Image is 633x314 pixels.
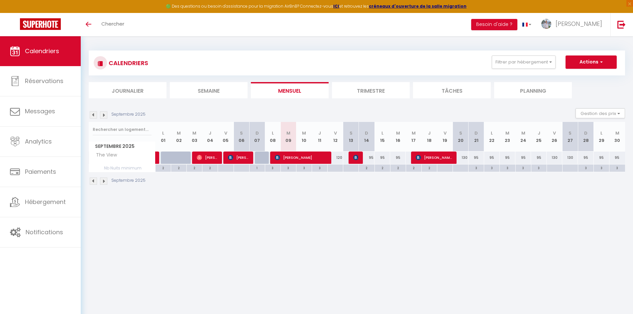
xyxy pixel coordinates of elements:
[422,164,437,171] div: 2
[256,130,259,136] abbr: D
[286,130,290,136] abbr: M
[228,151,249,164] span: [PERSON_NAME]
[318,130,321,136] abbr: J
[578,152,593,164] div: 95
[101,20,124,27] span: Chercher
[421,122,437,152] th: 18
[578,122,593,152] th: 28
[369,3,467,9] a: créneaux d'ouverture de la salle migration
[390,164,406,171] div: 2
[25,77,63,85] span: Réservations
[416,151,452,164] span: [PERSON_NAME]
[566,55,617,69] button: Actions
[96,13,129,36] a: Chercher
[584,130,587,136] abbr: D
[280,122,296,152] th: 09
[469,164,484,171] div: 3
[594,152,609,164] div: 95
[162,130,164,136] abbr: L
[459,130,462,136] abbr: S
[562,152,578,164] div: 130
[547,122,562,152] th: 26
[484,164,499,171] div: 3
[333,3,339,9] a: ICI
[171,164,186,171] div: 2
[171,122,187,152] th: 02
[296,122,312,152] th: 10
[25,137,52,146] span: Analytics
[484,122,500,152] th: 22
[265,122,280,152] th: 08
[406,122,421,152] th: 17
[89,82,166,98] li: Journalier
[484,152,500,164] div: 95
[25,198,66,206] span: Hébergement
[353,151,359,164] span: [PERSON_NAME]
[328,152,343,164] div: 120
[374,152,390,164] div: 95
[202,164,218,171] div: 2
[359,164,374,171] div: 2
[240,130,243,136] abbr: S
[494,82,572,98] li: Planning
[437,122,453,152] th: 19
[192,130,196,136] abbr: M
[505,130,509,136] abbr: M
[111,177,146,184] p: Septembre 2025
[500,152,515,164] div: 95
[209,130,211,136] abbr: J
[89,164,155,172] span: Nb Nuits minimum
[265,164,280,171] div: 3
[156,164,171,171] div: 2
[234,122,249,152] th: 06
[553,130,556,136] abbr: V
[531,164,547,171] div: 3
[296,164,312,171] div: 3
[359,152,374,164] div: 95
[538,130,540,136] abbr: J
[111,111,146,118] p: Septembre 2025
[562,122,578,152] th: 27
[406,164,421,171] div: 2
[374,122,390,152] th: 15
[600,130,602,136] abbr: L
[197,151,218,164] span: [PERSON_NAME]
[428,130,431,136] abbr: J
[531,152,547,164] div: 95
[250,164,265,171] div: 1
[332,82,410,98] li: Trimestre
[93,124,152,136] input: Rechercher un logement...
[381,130,383,136] abbr: L
[500,122,515,152] th: 23
[375,164,390,171] div: 2
[177,130,181,136] abbr: M
[359,122,374,152] th: 14
[365,130,368,136] abbr: D
[390,122,406,152] th: 16
[515,152,531,164] div: 95
[328,122,343,152] th: 12
[536,13,610,36] a: ... [PERSON_NAME]
[594,122,609,152] th: 29
[89,142,155,151] span: Septembre 2025
[251,82,329,98] li: Mensuel
[302,130,306,136] abbr: M
[202,122,218,152] th: 04
[453,152,469,164] div: 130
[475,130,478,136] abbr: D
[350,130,353,136] abbr: S
[515,122,531,152] th: 24
[218,122,234,152] th: 05
[500,164,515,171] div: 3
[90,152,119,159] span: The View
[272,130,274,136] abbr: L
[453,122,469,152] th: 20
[156,122,171,152] th: 01
[25,47,59,55] span: Calendriers
[609,122,625,152] th: 30
[107,55,148,70] h3: CALENDRIERS
[334,130,337,136] abbr: V
[444,130,447,136] abbr: V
